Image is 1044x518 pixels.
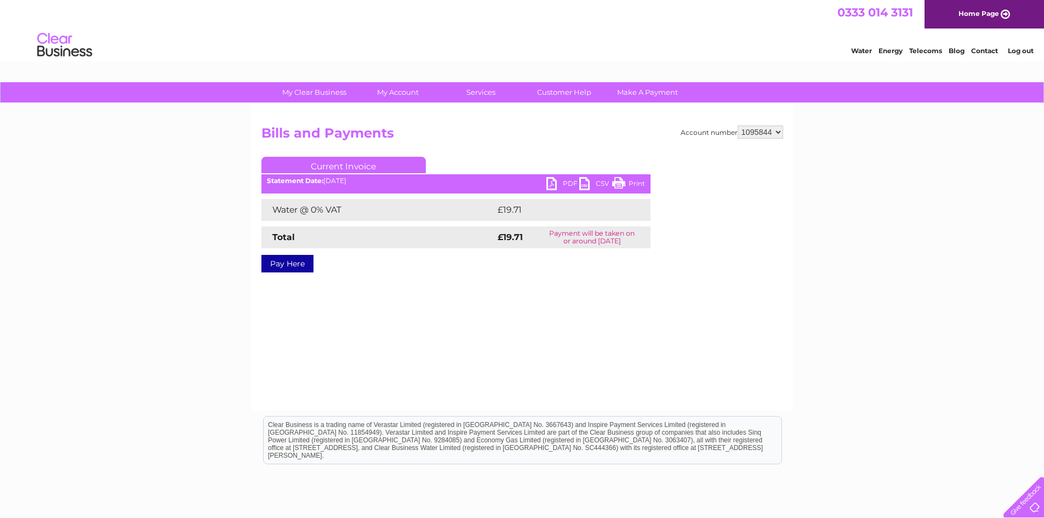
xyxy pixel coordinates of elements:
a: Telecoms [909,47,942,55]
a: 0333 014 3131 [837,5,913,19]
td: Water @ 0% VAT [261,199,495,221]
img: logo.png [37,29,93,62]
div: [DATE] [261,177,651,185]
a: My Account [352,82,443,103]
a: Energy [878,47,903,55]
strong: Total [272,232,295,242]
a: Log out [1008,47,1034,55]
td: Payment will be taken on or around [DATE] [534,226,650,248]
div: Clear Business is a trading name of Verastar Limited (registered in [GEOGRAPHIC_DATA] No. 3667643... [264,6,781,53]
a: Make A Payment [602,82,693,103]
a: PDF [546,177,579,193]
a: Water [851,47,872,55]
a: My Clear Business [269,82,360,103]
a: Blog [949,47,965,55]
a: Pay Here [261,255,313,272]
a: Customer Help [519,82,609,103]
div: Account number [681,126,783,139]
a: Print [612,177,645,193]
a: Services [436,82,526,103]
h2: Bills and Payments [261,126,783,146]
a: CSV [579,177,612,193]
strong: £19.71 [498,232,523,242]
a: Contact [971,47,998,55]
td: £19.71 [495,199,626,221]
a: Current Invoice [261,157,426,173]
b: Statement Date: [267,177,323,185]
